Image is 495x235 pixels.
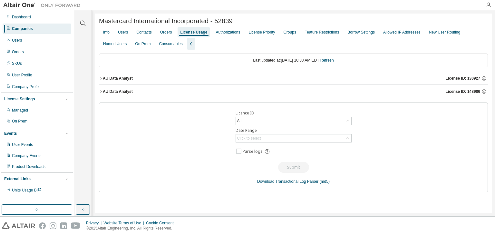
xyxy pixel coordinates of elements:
div: Allowed IP Addresses [383,30,421,35]
div: Product Downloads [12,164,45,169]
div: Managed [12,108,28,113]
img: youtube.svg [71,222,80,229]
a: Refresh [320,58,334,63]
label: Licence ID [236,111,352,116]
div: On Prem [12,119,27,124]
img: instagram.svg [50,222,56,229]
img: altair_logo.svg [2,222,35,229]
div: License Priority [249,30,275,35]
div: External Links [4,176,31,181]
span: License ID: 130927 [446,76,480,81]
span: Units Usage BI [12,188,42,192]
button: Submit [278,162,309,173]
div: Cookie Consent [146,220,177,226]
div: Groups [284,30,296,35]
a: Download Transactional Log Parser [257,179,318,184]
div: Click to select [237,136,261,141]
button: AU Data AnalystLicense ID: 148986 [99,84,488,99]
div: Users [118,30,128,35]
div: User Events [12,142,33,147]
div: Named Users [103,41,127,46]
span: Mastercard International Incorporated - 52839 [99,17,233,25]
div: Events [4,131,17,136]
img: linkedin.svg [60,222,67,229]
div: Feature Restrictions [305,30,339,35]
div: Website Terms of Use [103,220,146,226]
button: AU Data AnalystLicense ID: 130927 [99,71,488,85]
div: Company Profile [12,84,41,89]
div: Click to select [236,134,351,142]
div: AU Data Analyst [103,76,133,81]
img: facebook.svg [39,222,46,229]
p: © 2025 Altair Engineering, Inc. All Rights Reserved. [86,226,178,231]
div: License Settings [4,96,35,102]
div: All [236,117,242,124]
div: On Prem [135,41,150,46]
div: SKUs [12,61,22,66]
div: Consumables [159,41,182,46]
div: Orders [12,49,24,54]
a: (md5) [320,179,330,184]
span: License ID: 148986 [446,89,480,94]
div: Privacy [86,220,103,226]
div: User Profile [12,73,32,78]
div: New User Routing [429,30,460,35]
img: Altair One [3,2,84,8]
div: Company Events [12,153,41,158]
label: Date Range [236,128,352,133]
div: Contacts [136,30,151,35]
div: Last updated at: [DATE] 10:38 AM EDT [99,54,488,67]
div: All [236,117,351,125]
div: License Usage [180,30,207,35]
div: Borrow Settings [347,30,375,35]
div: Info [103,30,110,35]
div: Authorizations [216,30,240,35]
div: AU Data Analyst [103,89,133,94]
div: Users [12,38,22,43]
span: Parse logs [243,149,263,154]
div: Dashboard [12,15,31,20]
div: Orders [160,30,172,35]
div: Companies [12,26,33,31]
